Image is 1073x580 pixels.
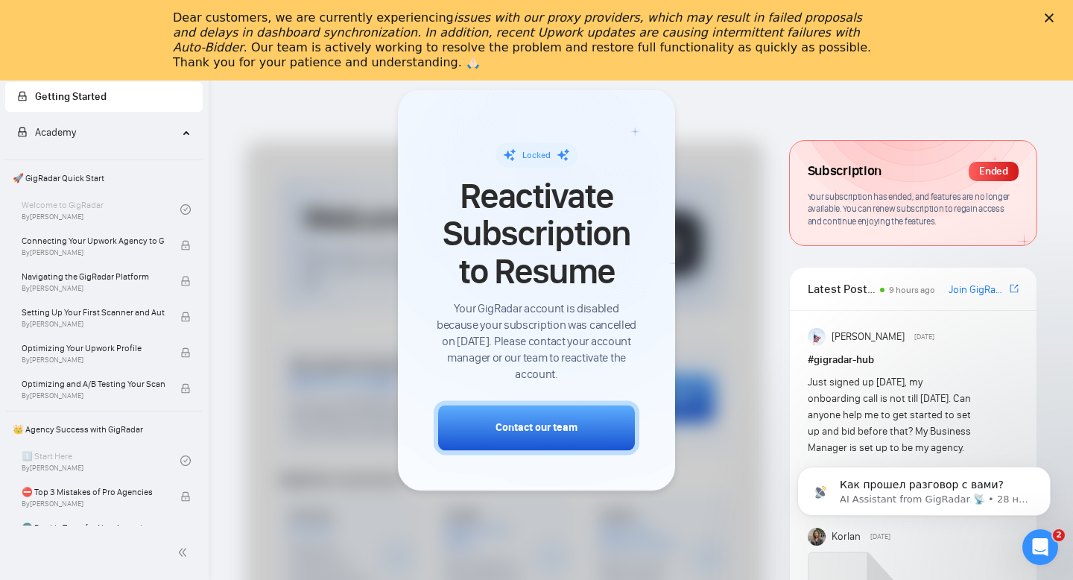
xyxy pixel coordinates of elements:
span: lock [180,276,191,286]
span: Locked [522,150,551,160]
span: Setting Up Your First Scanner and Auto-Bidder [22,305,165,320]
span: Navigating the GigRadar Platform [22,269,165,284]
span: check-circle [180,456,191,466]
h1: # gigradar-hub [808,352,1019,368]
span: [DATE] [914,330,934,344]
div: Закрыть [1045,13,1060,22]
span: By [PERSON_NAME] [22,391,165,400]
a: Join GigRadar Slack Community [949,282,1007,298]
span: double-left [177,545,192,560]
span: lock [180,312,191,322]
span: Your subscription has ended, and features are no longer available. You can renew subscription to ... [808,191,1010,227]
span: Latest Posts from the GigRadar Community [808,280,876,298]
span: Connecting Your Upwork Agency to GigRadar [22,233,165,248]
span: ⛔ Top 3 Mistakes of Pro Agencies [22,485,165,499]
span: 👑 Agency Success with GigRadar [7,414,201,444]
span: By [PERSON_NAME] [22,499,165,508]
span: lock [17,91,28,101]
span: Subscription [808,159,881,184]
span: export [1010,283,1019,294]
span: By [PERSON_NAME] [22,284,165,293]
span: 🚀 GigRadar Quick Start [7,163,201,193]
span: Your GigRadar account is disabled because your subscription was cancelled on [DATE]. Please conta... [434,301,639,383]
iframe: Intercom live chat [1022,529,1058,565]
span: Optimizing Your Upwork Profile [22,341,165,356]
span: By [PERSON_NAME] [22,248,165,257]
i: issues with our proxy providers, which may result in failed proposals and delays in dashboard syn... [173,10,862,54]
span: Optimizing and A/B Testing Your Scanner for Better Results [22,376,165,391]
span: By [PERSON_NAME] [22,320,165,329]
span: lock [180,240,191,250]
span: Academy [17,126,76,139]
span: 🌚 Rookie Traps for New Agencies [22,520,165,535]
div: Contact our team [496,420,577,436]
div: Dear customers, we are currently experiencing . Our team is actively working to resolve the probl... [173,10,876,70]
button: Contact our team [434,401,639,456]
span: Getting Started [35,90,107,103]
a: export [1010,282,1019,296]
span: lock [17,127,28,137]
span: By [PERSON_NAME] [22,356,165,365]
div: Just signed up [DATE], my onboarding call is not till [DATE]. Can anyone help me to get started t... [808,374,977,456]
span: check-circle [180,204,191,215]
img: Anisuzzaman Khan [808,328,826,346]
span: Reactivate Subscription to Resume [434,177,639,290]
iframe: Intercom notifications сообщение [775,435,1073,540]
span: [PERSON_NAME] [832,329,905,345]
li: Getting Started [5,82,203,112]
div: Ended [969,162,1019,181]
span: lock [180,383,191,394]
span: 9 hours ago [889,285,935,295]
span: Academy [35,126,76,139]
span: lock [180,347,191,358]
span: lock [180,491,191,502]
span: 2 [1053,529,1065,541]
